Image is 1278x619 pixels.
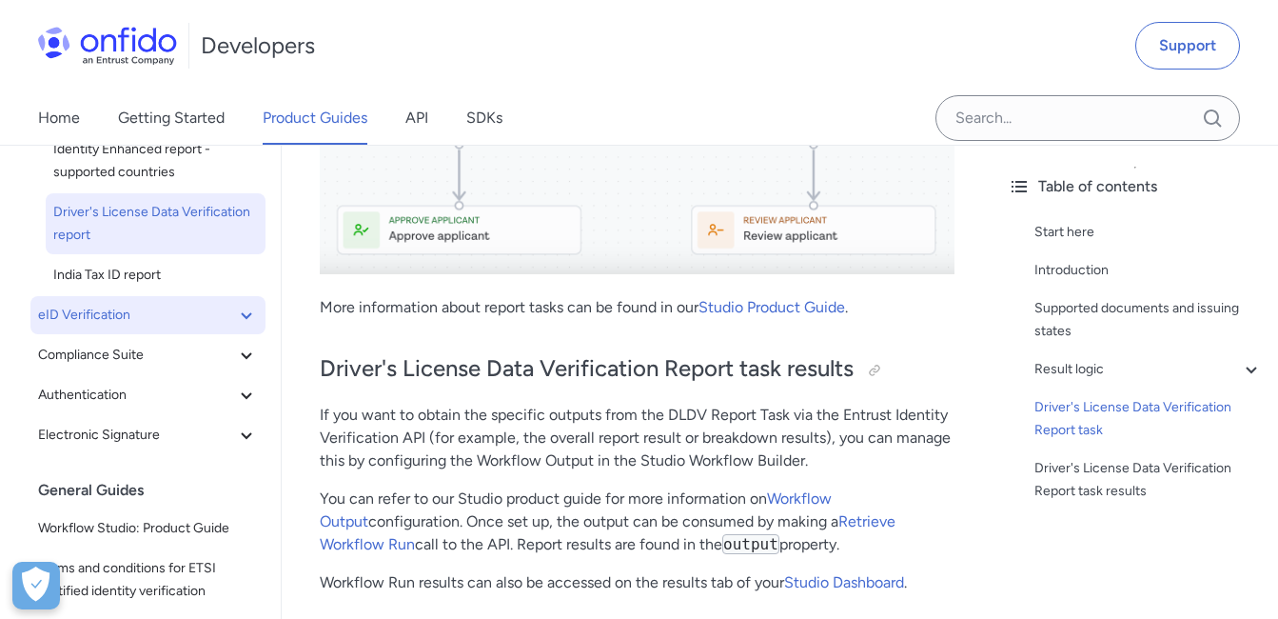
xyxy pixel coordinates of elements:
[1034,221,1263,244] a: Start here
[53,264,258,287] span: India Tax ID report
[30,336,265,374] button: Compliance Suite
[698,298,845,316] a: Studio Product Guide
[30,376,265,414] button: Authentication
[320,404,954,472] p: If you want to obtain the specific outputs from the DLDV Report Task via the Entrust Identity Ver...
[1008,175,1263,198] div: Table of contents
[12,562,60,609] button: Open Preferences
[30,509,265,548] a: Workflow Studio: Product Guide
[46,256,265,294] a: India Tax ID report
[784,573,904,591] a: Studio Dashboard
[38,517,258,540] span: Workflow Studio: Product Guide
[118,91,225,145] a: Getting Started
[12,562,60,609] div: Cookie Preferences
[1135,22,1240,70] a: Support
[263,91,367,145] a: Product Guides
[30,416,265,454] button: Electronic Signature
[1034,396,1263,442] a: Driver's License Data Verification Report task
[30,549,265,610] a: Terms and conditions for ETSI certified identity verification
[320,571,954,594] p: Workflow Run results can also be accessed on the results tab of your .
[935,95,1240,141] input: Onfido search input field
[1034,259,1263,282] a: Introduction
[1034,358,1263,381] a: Result logic
[320,353,954,386] h2: Driver's License Data Verification Report task results
[38,557,258,603] span: Terms and conditions for ETSI certified identity verification
[466,91,502,145] a: SDKs
[38,344,235,367] span: Compliance Suite
[53,138,258,184] span: Identity Enhanced report - supported countries
[405,91,428,145] a: API
[38,304,235,327] span: eID Verification
[722,534,779,554] code: output
[320,296,954,319] p: More information about report tasks can be found in our .
[38,424,235,447] span: Electronic Signature
[30,296,265,334] button: eID Verification
[38,27,177,65] img: Onfido Logo
[38,471,273,509] div: General Guides
[38,91,80,145] a: Home
[320,488,954,556] p: You can refer to our Studio product guide for more information on configuration. Once set up, the...
[46,193,265,254] a: Driver's License Data Verification report
[1034,297,1263,343] a: Supported documents and issuing states
[201,30,315,61] h1: Developers
[46,130,265,191] a: Identity Enhanced report - supported countries
[38,384,235,407] span: Authentication
[1034,457,1263,503] a: Driver's License Data Verification Report task results
[53,201,258,247] span: Driver's License Data Verification report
